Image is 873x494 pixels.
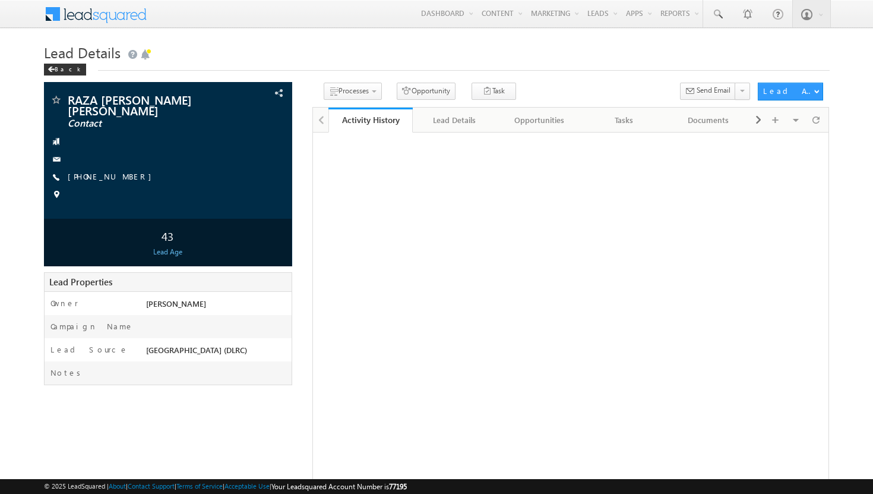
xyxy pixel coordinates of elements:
[339,86,369,95] span: Processes
[224,482,270,490] a: Acceptable Use
[397,83,456,100] button: Opportunity
[422,113,486,127] div: Lead Details
[128,482,175,490] a: Contact Support
[666,108,751,133] a: Documents
[146,298,206,309] span: [PERSON_NAME]
[389,482,407,491] span: 77195
[68,94,222,115] span: RAZA [PERSON_NAME] [PERSON_NAME]
[328,108,413,133] a: Activity History
[680,83,736,100] button: Send Email
[413,108,497,133] a: Lead Details
[47,247,289,257] div: Lead Age
[676,113,740,127] div: Documents
[324,83,382,100] button: Processes
[68,171,157,183] span: [PHONE_NUMBER]
[50,367,85,378] label: Notes
[763,86,814,96] div: Lead Actions
[592,113,656,127] div: Tasks
[507,113,571,127] div: Opportunities
[758,83,823,100] button: Lead Actions
[143,344,292,361] div: [GEOGRAPHIC_DATA] (DLRC)
[697,85,730,96] span: Send Email
[50,298,78,309] label: Owner
[44,43,121,62] span: Lead Details
[68,118,222,130] span: Contact
[498,108,582,133] a: Opportunities
[176,482,223,490] a: Terms of Service
[47,225,289,247] div: 43
[582,108,666,133] a: Tasks
[44,481,407,492] span: © 2025 LeadSquared | | | | |
[472,83,516,100] button: Task
[337,114,404,125] div: Activity History
[109,482,126,490] a: About
[49,276,112,288] span: Lead Properties
[44,64,86,75] div: Back
[50,321,134,332] label: Campaign Name
[44,63,92,73] a: Back
[50,344,128,355] label: Lead Source
[271,482,407,491] span: Your Leadsquared Account Number is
